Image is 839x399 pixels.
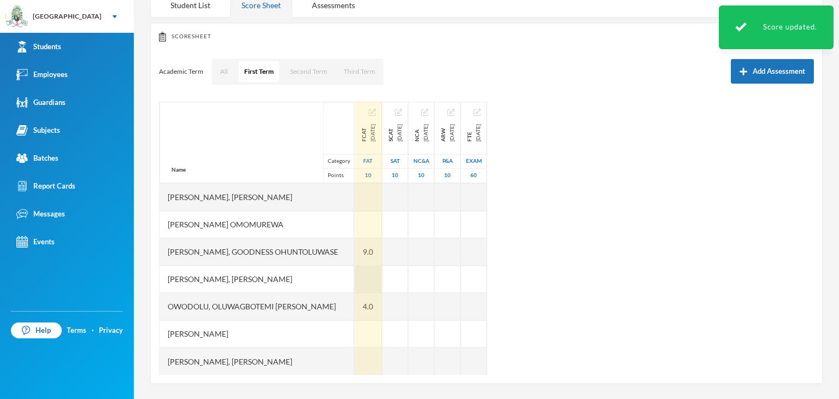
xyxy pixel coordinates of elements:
[33,11,102,21] div: [GEOGRAPHIC_DATA]
[159,211,354,238] div: [PERSON_NAME] Omomurewa
[382,154,407,168] div: Second Assessment Test
[731,59,814,84] button: Add Assessment
[16,152,58,164] div: Batches
[465,124,474,142] span: FTE
[92,325,94,336] div: ·
[159,32,814,42] div: Scoresheet
[16,69,68,80] div: Employees
[409,154,434,168] div: Notecheck And Attendance
[323,168,354,183] div: Points
[359,124,368,142] span: FCAT
[354,238,382,266] div: 9.0
[354,168,381,183] div: 10
[159,348,354,375] div: [PERSON_NAME], [PERSON_NAME]
[67,325,86,336] a: Terms
[386,124,404,142] div: Second Continuous Assessment Test
[11,322,62,339] a: Help
[412,124,421,142] span: NCA
[6,6,28,28] img: logo
[16,208,65,220] div: Messages
[359,124,377,142] div: First Continuous Assessment Test
[16,125,60,136] div: Subjects
[439,124,447,142] span: ARW
[369,108,376,116] button: Edit Assessment
[323,154,354,168] div: Category
[386,124,395,142] span: SCAT
[354,293,382,320] div: 4.0
[409,168,434,183] div: 10
[421,108,428,116] button: Edit Assessment
[439,124,456,142] div: Assignment and Research Work
[159,293,354,320] div: Owodolu, Oluwagbotemi [PERSON_NAME]
[159,266,354,293] div: [PERSON_NAME], [PERSON_NAME]
[239,61,279,82] button: First Term
[16,97,66,108] div: Guardians
[159,184,354,211] div: [PERSON_NAME], [PERSON_NAME]
[447,109,454,116] img: edit
[719,5,834,49] div: Score updated.
[16,236,55,248] div: Events
[369,109,376,116] img: edit
[421,109,428,116] img: edit
[160,157,197,183] div: Name
[382,168,407,183] div: 10
[16,180,75,192] div: Report Cards
[461,168,486,183] div: 60
[412,124,430,142] div: Notecheck and Attendance
[474,108,481,116] button: Edit Assessment
[215,61,233,82] button: All
[16,41,61,52] div: Students
[159,67,203,76] p: Academic Term
[447,108,454,116] button: Edit Assessment
[435,168,460,183] div: 10
[338,61,381,82] button: Third Term
[435,154,460,168] div: Project And Assignment
[465,124,482,142] div: First Term Examination
[395,109,402,116] img: edit
[461,154,486,168] div: Examination
[159,238,354,266] div: [PERSON_NAME], Goodness Ohuntoluwase
[285,61,333,82] button: Second Term
[354,154,381,168] div: First Assessment Test
[474,109,481,116] img: edit
[395,108,402,116] button: Edit Assessment
[159,320,354,348] div: [PERSON_NAME]
[99,325,123,336] a: Privacy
